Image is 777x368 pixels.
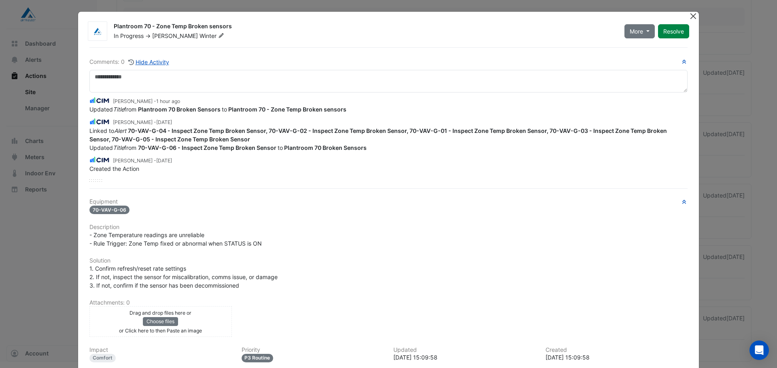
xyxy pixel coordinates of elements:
[393,347,536,353] h6: Updated
[89,224,688,231] h6: Description
[749,341,769,360] div: Open Intercom Messenger
[89,127,667,143] strong: 70-VAV-G-04 - Inspect Zone Temp Broken Sensor, 70-VAV-G-02 - Inspect Zone Temp Broken Sensor, 70-...
[393,353,536,362] div: [DATE] 15:09:58
[89,354,116,362] div: Comfort
[89,106,136,113] span: Updated from
[138,106,221,113] span: Plantroom 70 Broken Sensors
[113,106,124,113] em: Title
[89,206,129,214] span: 70-VAV-G-06
[152,32,198,39] span: [PERSON_NAME]
[89,117,110,126] img: CIM
[658,24,689,38] button: Resolve
[546,353,688,362] div: [DATE] 15:09:58
[89,231,262,247] span: - Zone Temperature readings are unreliable - Rule Trigger: Zone Temp fixed or abnormal when STATU...
[113,144,124,151] em: Title
[156,119,172,125] span: 2025-07-31 15:11:50
[89,299,688,306] h6: Attachments: 0
[89,347,232,353] h6: Impact
[114,32,144,39] span: In Progress
[156,98,180,104] span: 2025-08-28 11:44:28
[546,347,688,353] h6: Created
[129,310,191,316] small: Drag and drop files here or
[114,22,615,32] div: Plantroom 70 - Zone Temp Broken sensors
[89,144,136,151] span: Updated from
[242,354,274,362] div: P3 Routine
[242,347,384,353] h6: Priority
[89,96,110,105] img: CIM
[89,106,346,113] span: to
[284,144,367,151] span: Plantroom 70 Broken Sensors
[113,98,180,105] small: [PERSON_NAME] -
[89,57,170,67] div: Comments: 0
[228,106,346,113] span: Plantroom 70 - Zone Temp Broken sensors
[156,158,172,164] span: 2025-07-31 15:09:58
[89,156,110,164] img: CIM
[200,32,226,40] span: Winter
[89,144,367,151] span: to
[138,144,276,151] span: 70-VAV-G-06 - Inspect Zone Temp Broken Sensor
[89,265,278,289] span: 1. Confirm refresh/reset rate settings 2. If not, inspect the sensor for miscalibration, comms is...
[113,119,172,126] small: [PERSON_NAME] -
[89,257,688,264] h6: Solution
[689,12,697,20] button: Close
[89,127,667,143] span: Linked to
[88,27,107,36] img: Airmaster Australia
[89,165,139,172] span: Created the Action
[114,127,126,134] em: Alert
[128,57,170,67] button: Hide Activity
[630,27,643,36] span: More
[624,24,655,38] button: More
[143,317,178,326] button: Choose files
[119,328,202,334] small: or Click here to then Paste an image
[113,157,172,164] small: [PERSON_NAME] -
[89,198,688,205] h6: Equipment
[145,32,151,39] span: ->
